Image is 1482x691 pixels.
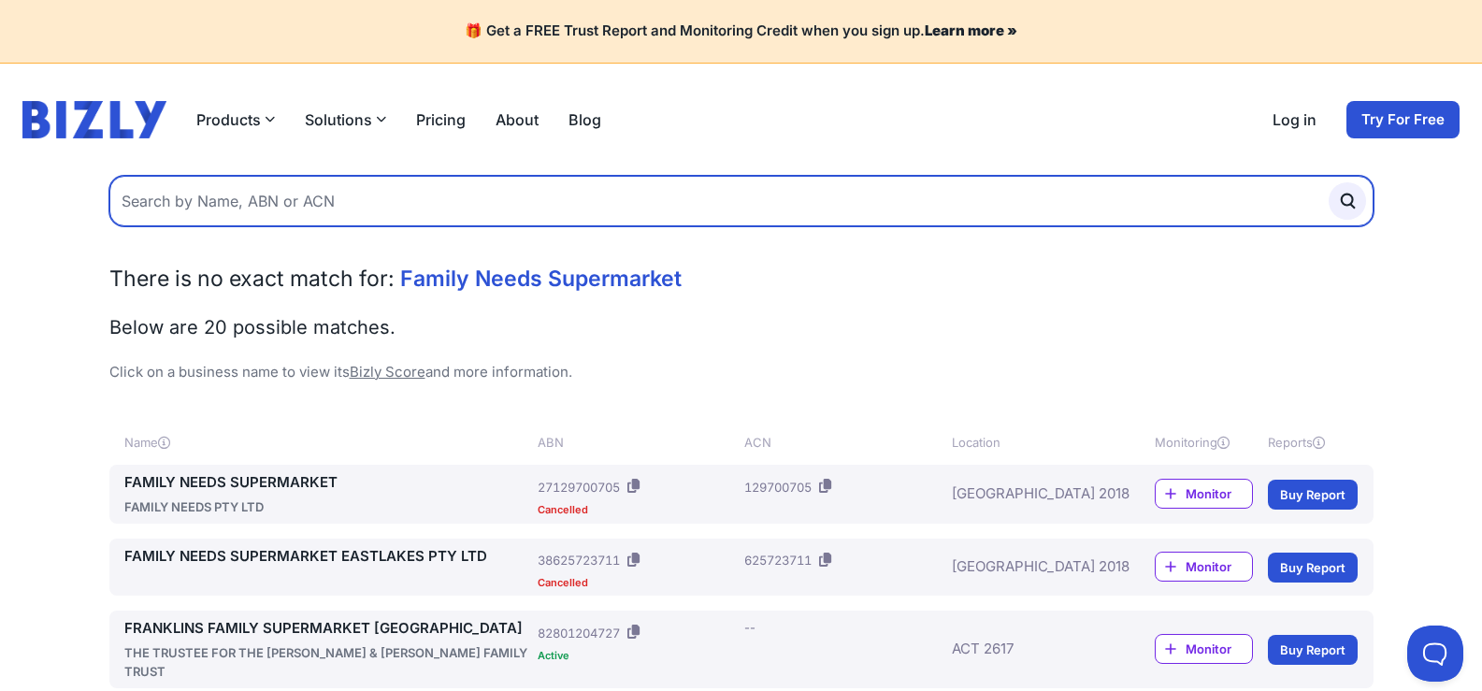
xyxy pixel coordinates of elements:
p: Click on a business name to view its and more information. [109,362,1374,383]
div: 129700705 [744,478,812,497]
span: Below are 20 possible matches. [109,316,396,338]
div: ACT 2617 [952,618,1100,681]
a: About [496,108,539,131]
div: Name [124,433,531,452]
div: 82801204727 [538,624,620,642]
a: Monitor [1155,634,1253,664]
a: Buy Report [1268,635,1358,665]
span: Family Needs Supermarket [400,266,682,292]
a: Buy Report [1268,553,1358,583]
span: Monitor [1186,484,1252,503]
a: FAMILY NEEDS SUPERMARKET EASTLAKES PTY LTD [124,546,531,568]
h4: 🎁 Get a FREE Trust Report and Monitoring Credit when you sign up. [22,22,1460,40]
a: FAMILY NEEDS SUPERMARKET [124,472,531,494]
a: Buy Report [1268,480,1358,510]
div: Active [538,651,737,661]
a: Monitor [1155,479,1253,509]
div: [GEOGRAPHIC_DATA] 2018 [952,472,1100,516]
a: Pricing [416,108,466,131]
input: Search by Name, ABN or ACN [109,176,1374,226]
iframe: Toggle Customer Support [1407,626,1463,682]
a: Learn more » [925,22,1017,39]
div: Cancelled [538,505,737,515]
div: 27129700705 [538,478,620,497]
a: Try For Free [1346,101,1460,138]
a: FRANKLINS FAMILY SUPERMARKET [GEOGRAPHIC_DATA] [124,618,531,640]
button: Products [196,108,275,131]
span: There is no exact match for: [109,266,395,292]
a: Monitor [1155,552,1253,582]
div: Location [952,433,1100,452]
a: Log in [1273,108,1317,131]
div: 625723711 [744,551,812,569]
div: FAMILY NEEDS PTY LTD [124,497,531,516]
button: Solutions [305,108,386,131]
div: -- [744,618,755,637]
div: [GEOGRAPHIC_DATA] 2018 [952,546,1100,589]
a: Bizly Score [350,363,425,381]
span: Monitor [1186,640,1252,658]
div: ABN [538,433,737,452]
a: Blog [568,108,601,131]
span: Monitor [1186,557,1252,576]
div: THE TRUSTEE FOR THE [PERSON_NAME] & [PERSON_NAME] FAMILY TRUST [124,643,531,681]
div: Reports [1268,433,1358,452]
div: 38625723711 [538,551,620,569]
div: ACN [744,433,943,452]
div: Monitoring [1155,433,1253,452]
div: Cancelled [538,578,737,588]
